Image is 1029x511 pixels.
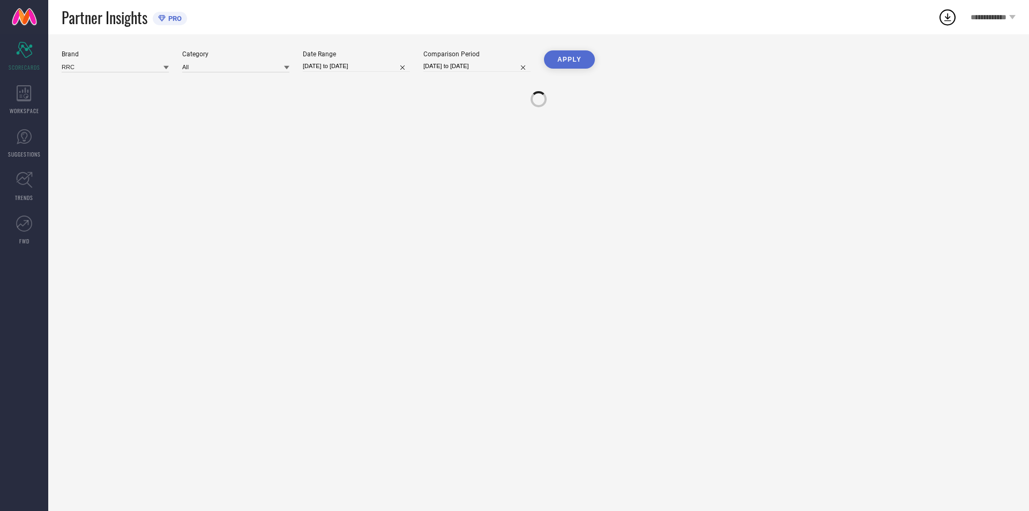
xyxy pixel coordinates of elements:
div: Open download list [938,8,957,27]
span: PRO [166,14,182,23]
input: Select comparison period [423,61,531,72]
button: APPLY [544,50,595,69]
span: FWD [19,237,29,245]
span: SUGGESTIONS [8,150,41,158]
span: WORKSPACE [10,107,39,115]
div: Category [182,50,289,58]
div: Comparison Period [423,50,531,58]
input: Select date range [303,61,410,72]
div: Date Range [303,50,410,58]
div: Brand [62,50,169,58]
span: Partner Insights [62,6,147,28]
span: SCORECARDS [9,63,40,71]
span: TRENDS [15,194,33,202]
